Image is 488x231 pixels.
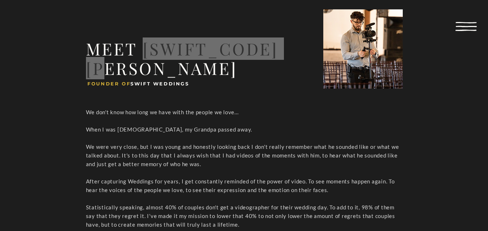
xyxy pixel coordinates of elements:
img: 110A4931.jpeg [323,9,403,89]
span: FOUNDER OF [87,81,130,86]
span: After capturing Weddings for years, I get constantly reminded of the power of video. To see momen... [86,178,395,193]
span: Statistically speaking, almost 40% of couples don't get a videographer for their wedding day. To ... [86,204,395,228]
span: MEET [SWIFT_CODE][PERSON_NAME] [86,37,278,79]
span: We don't know how long we have with the people we love... When I was [DEMOGRAPHIC_DATA], my Grand... [86,109,399,167]
span: SWIFT WEDDINGS [87,81,189,86]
